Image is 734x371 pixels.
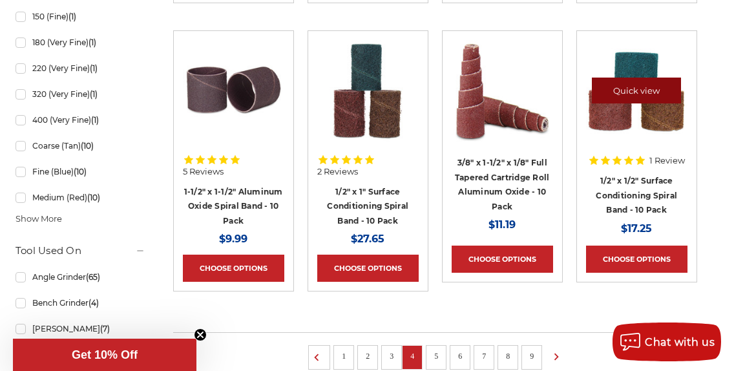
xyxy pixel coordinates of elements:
span: Show More [16,213,62,226]
h5: Tool Used On [16,243,145,259]
a: 9 [525,349,538,363]
span: 2 Reviews [317,167,358,176]
div: Get 10% OffClose teaser [13,339,196,371]
a: 320 (Very Fine) [16,83,145,105]
a: 1/2" x 1" Surface Conditioning Spiral Band - 10 Pack [327,187,408,226]
span: Chat with us [645,336,715,348]
a: 3/8" x 1-1/2" x 1/8" Full Tapered Cartridge Roll Aluminum Oxide - 10 Pack [455,158,550,211]
a: 220 (Very Fine) [16,57,145,79]
span: 1 Review [649,156,685,165]
button: Close teaser [194,328,207,341]
a: 1 [337,349,350,363]
a: Bench Grinder [16,291,145,314]
span: (1) [68,12,76,21]
a: 1/2" x 1/2" Surface Conditioning Spiral Band - 10 Pack [596,176,677,215]
img: 1-1/2" x 1-1/2" Spiral Bands Aluminum Oxide [183,40,284,142]
img: 1/2" x 1" Scotch Brite Spiral Band [317,40,419,142]
a: Choose Options [452,246,553,273]
a: 150 (Fine) [16,5,145,28]
a: Coarse (Tan) [16,134,145,157]
a: [PERSON_NAME] [16,317,145,340]
a: 8 [501,349,514,363]
a: 4 [406,349,419,363]
span: (65) [86,272,100,282]
a: 6 [454,349,467,363]
span: (10) [74,167,87,176]
span: $11.19 [488,218,516,231]
a: 3 [385,349,398,363]
a: Choose Options [183,255,284,282]
span: (1) [90,89,98,99]
a: 2 [361,349,374,363]
a: Angle Grinder [16,266,145,288]
a: Medium (Red) [16,186,145,209]
span: Get 10% Off [72,348,138,361]
span: 5 Reviews [183,167,224,176]
span: $9.99 [219,233,247,245]
a: 7 [477,349,490,363]
a: 5 [430,349,443,363]
span: (10) [81,141,94,151]
a: Choose Options [317,255,419,282]
span: (1) [91,115,99,125]
a: 400 (Very Fine) [16,109,145,131]
a: Fine (Blue) [16,160,145,183]
a: 1-1/2" x 1-1/2" Aluminum Oxide Spiral Band - 10 Pack [184,187,283,226]
span: (4) [89,298,99,308]
span: (1) [90,63,98,73]
span: $27.65 [351,233,384,245]
a: Choose Options [586,246,687,273]
span: $17.25 [621,222,652,235]
img: 1/2" x 1/2" Scotch Brite Spiral Band [586,40,687,142]
button: Chat with us [613,323,721,361]
span: (10) [87,193,100,202]
a: 180 (Very Fine) [16,31,145,54]
span: (7) [100,324,110,334]
span: (1) [89,37,96,47]
a: Quick view [592,78,681,103]
img: Cartridge Roll 3/8" x 1-1/2" x 1/8" Full Tapered [452,40,553,142]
